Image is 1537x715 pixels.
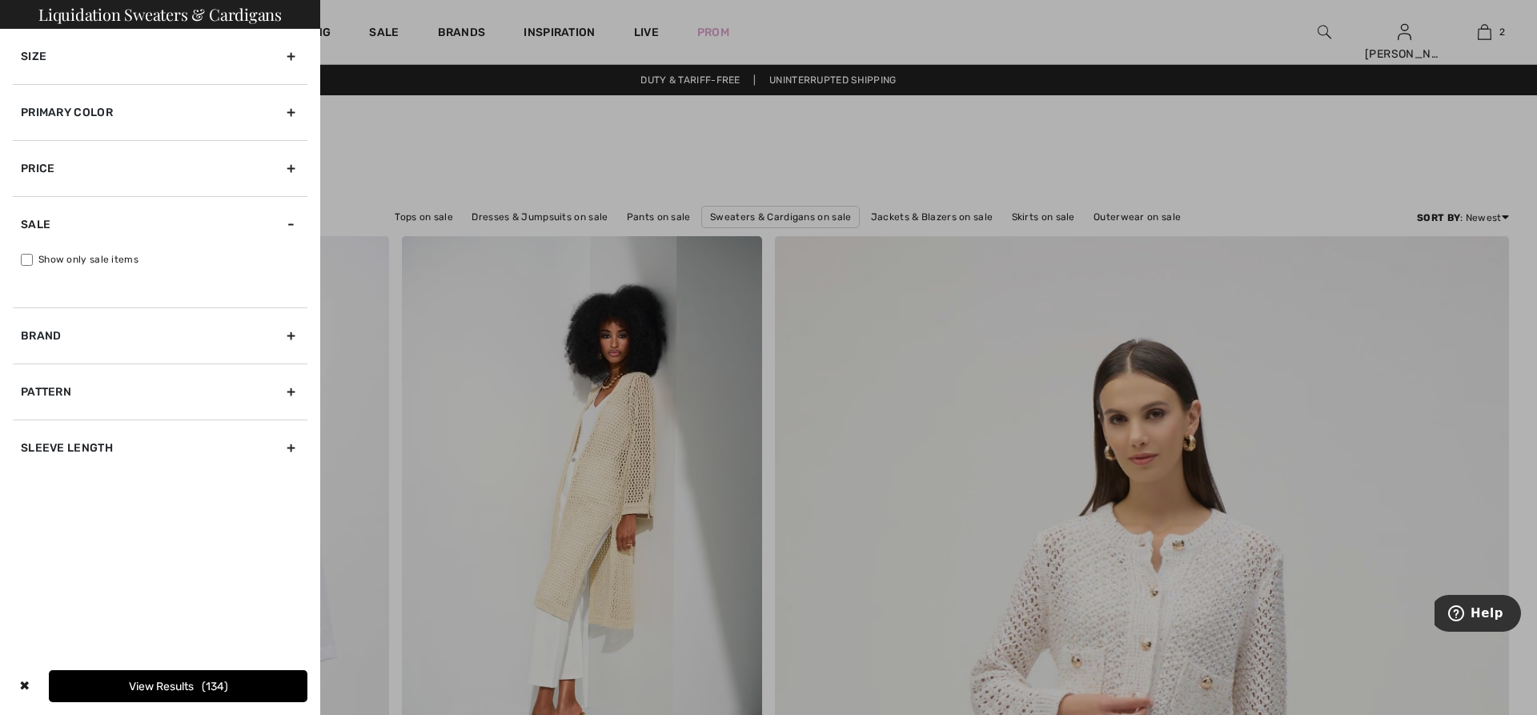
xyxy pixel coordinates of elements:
div: Sleeve length [13,420,307,476]
div: Pattern [13,364,307,420]
div: Primary Color [13,84,307,140]
iframe: Opens a widget where you can find more information [1435,595,1521,635]
div: Brand [13,307,307,364]
span: 134 [202,680,228,693]
div: Price [13,140,307,196]
label: Show only sale items [21,252,307,267]
button: View Results134 [49,670,307,702]
div: ✖ [13,670,36,702]
div: Sale [13,196,307,252]
input: Show only sale items [21,254,33,266]
div: Size [13,29,307,84]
